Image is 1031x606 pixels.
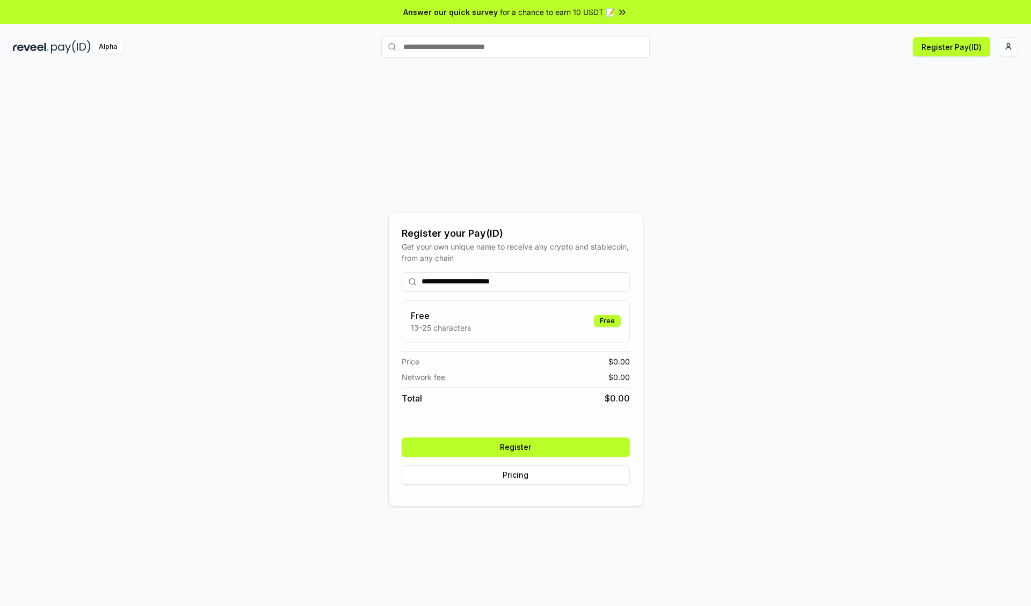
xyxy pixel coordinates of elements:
[608,371,630,383] span: $ 0.00
[402,371,445,383] span: Network fee
[402,241,630,264] div: Get your own unique name to receive any crypto and stablecoin, from any chain
[500,6,615,18] span: for a chance to earn 10 USDT 📝
[51,40,91,54] img: pay_id
[13,40,49,54] img: reveel_dark
[402,437,630,457] button: Register
[403,6,498,18] span: Answer our quick survey
[402,226,630,241] div: Register your Pay(ID)
[411,309,471,322] h3: Free
[402,392,422,405] span: Total
[913,37,990,56] button: Register Pay(ID)
[93,40,123,54] div: Alpha
[608,356,630,367] span: $ 0.00
[605,392,630,405] span: $ 0.00
[402,356,419,367] span: Price
[594,315,621,327] div: Free
[402,465,630,485] button: Pricing
[411,322,471,333] p: 13-25 characters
